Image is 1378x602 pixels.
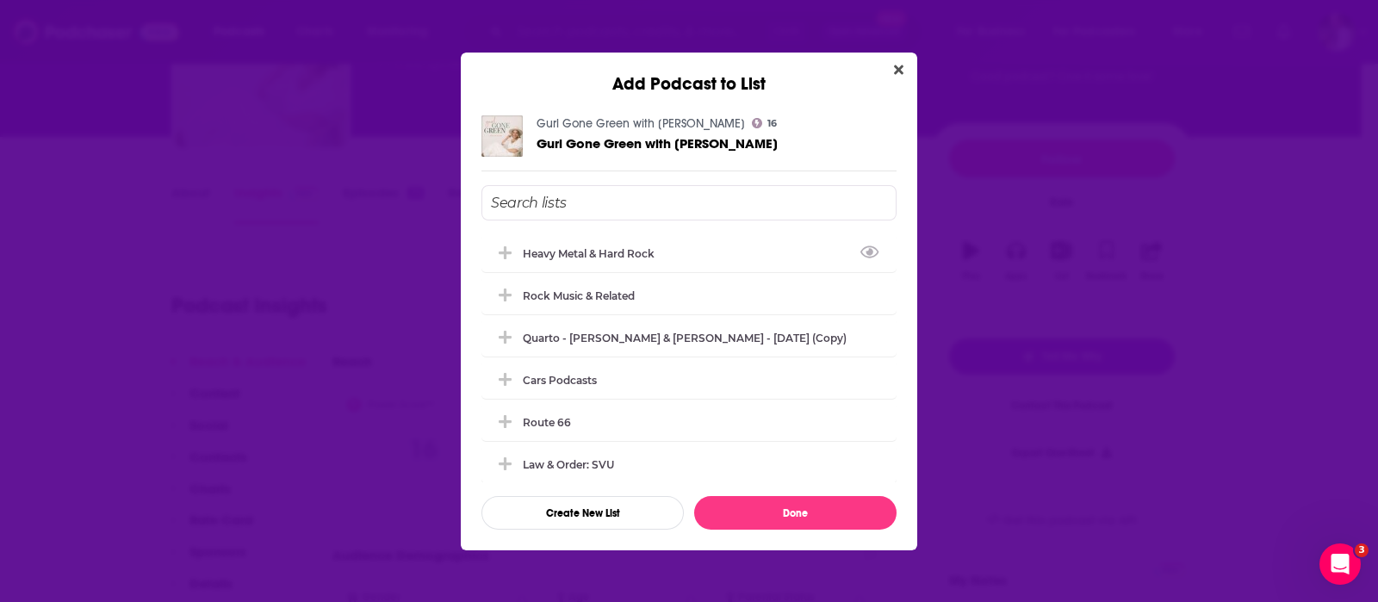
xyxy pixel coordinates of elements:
div: Cars Podcasts [523,374,597,387]
a: Gurl Gone Green with Suzi Swope [537,136,778,151]
div: Route 66 [481,403,897,441]
div: Add Podcast To List [481,185,897,530]
button: Close [887,59,910,81]
div: Law & Order: SVU [481,445,897,483]
button: View Link [655,257,665,258]
div: Route 66 [523,416,571,429]
div: Quarto - [PERSON_NAME] & [PERSON_NAME] - [DATE] (Copy) [523,332,847,344]
div: Cars Podcasts [481,361,897,399]
img: Gurl Gone Green with Suzi Swope [481,115,523,157]
div: Rock Music & Related [481,276,897,314]
div: Law & Order: SVU [523,458,614,471]
span: Gurl Gone Green with [PERSON_NAME] [537,135,778,152]
div: Quarto - Jeremy & Staci Hill - Sept 18, 2025 (Copy) [481,319,897,357]
input: Search lists [481,185,897,220]
div: Add Podcast to List [461,53,917,95]
span: 3 [1355,543,1369,557]
iframe: Intercom live chat [1319,543,1361,585]
a: Gurl Gone Green with Suzi Swope [537,116,745,131]
div: Heavy Metal & Hard Rock [523,247,665,260]
button: Done [694,496,897,530]
button: Create New List [481,496,684,530]
div: Rock Music & Related [523,289,635,302]
div: Heavy Metal & Hard Rock [481,234,897,272]
span: 16 [767,120,777,127]
a: 16 [752,118,777,128]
